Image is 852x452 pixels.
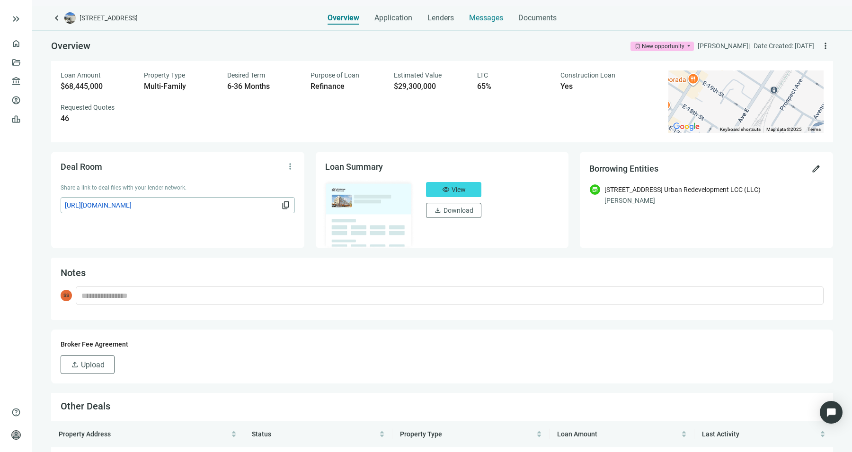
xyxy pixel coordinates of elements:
span: [STREET_ADDRESS] [80,13,138,23]
span: Other Deals [61,400,110,412]
span: [URL][DOMAIN_NAME] [65,200,279,210]
span: Requested Quotes [61,104,115,111]
span: person [11,430,21,440]
span: Notes [61,267,86,278]
span: Messages [469,13,503,22]
span: Loan Amount [557,430,597,438]
button: more_vert [283,159,298,174]
div: 6-36 Months [227,82,299,91]
div: $29,300,000 [394,82,466,91]
span: Application [374,13,412,23]
button: uploadUpload [61,355,115,374]
span: Loan Amount [61,71,101,79]
span: account_balance [11,77,18,86]
span: Overview [328,13,359,23]
span: Map data ©2025 [766,127,802,132]
span: Property Type [144,71,185,79]
span: bookmark [634,43,641,50]
div: Yes [560,82,632,91]
span: Documents [518,13,557,23]
div: 65% [477,82,549,91]
div: [PERSON_NAME] [604,195,824,206]
span: help [11,408,21,417]
img: dealOverviewImg [322,179,415,249]
button: visibilityView [426,182,481,197]
div: [STREET_ADDRESS] Urban Redevelopment LCC (LLC) [604,184,761,195]
span: Overview [51,40,90,52]
span: Share a link to deal files with your lender network. [61,184,186,191]
span: visibility [442,186,450,193]
span: download [434,207,442,214]
span: Construction Loan [560,71,615,79]
img: Google [671,121,702,133]
div: Date Created: [DATE] [754,41,814,51]
div: 46 [61,114,133,123]
span: Broker Fee Agreement [61,340,128,348]
span: Lenders [427,13,454,23]
span: Download [444,207,473,214]
button: more_vert [818,38,833,53]
span: more_vert [285,162,295,171]
img: deal-logo [64,12,76,24]
button: downloadDownload [426,203,481,218]
span: Last Activity [702,430,739,438]
a: Terms (opens in new tab) [808,127,821,132]
button: keyboard_double_arrow_right [10,13,22,25]
div: Open Intercom Messenger [820,401,843,424]
span: Deal Room [61,162,102,172]
span: Loan Summary [325,162,383,172]
div: New opportunity [642,42,684,51]
span: Status [252,430,271,438]
div: Multi-Family [144,82,216,91]
span: Property Address [59,430,111,438]
span: LTC [477,71,488,79]
div: $68,445,000 [61,82,133,91]
button: Keyboard shortcuts [720,126,761,133]
span: Desired Term [227,71,265,79]
a: Open this area in Google Maps (opens a new window) [671,121,702,133]
span: Upload [81,360,105,369]
span: Purpose of Loan [311,71,359,79]
span: Property Type [400,430,442,438]
div: Refinance [311,82,382,91]
a: keyboard_arrow_left [51,12,62,24]
span: Estimated Value [394,71,442,79]
span: edit [811,164,821,174]
div: [PERSON_NAME] | [698,41,750,51]
button: edit [808,161,824,176]
span: SS [61,290,72,301]
span: upload [71,360,79,369]
span: Borrowing Entities [589,164,658,174]
span: View [452,186,466,193]
span: content_copy [281,200,291,210]
span: more_vert [821,41,830,51]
